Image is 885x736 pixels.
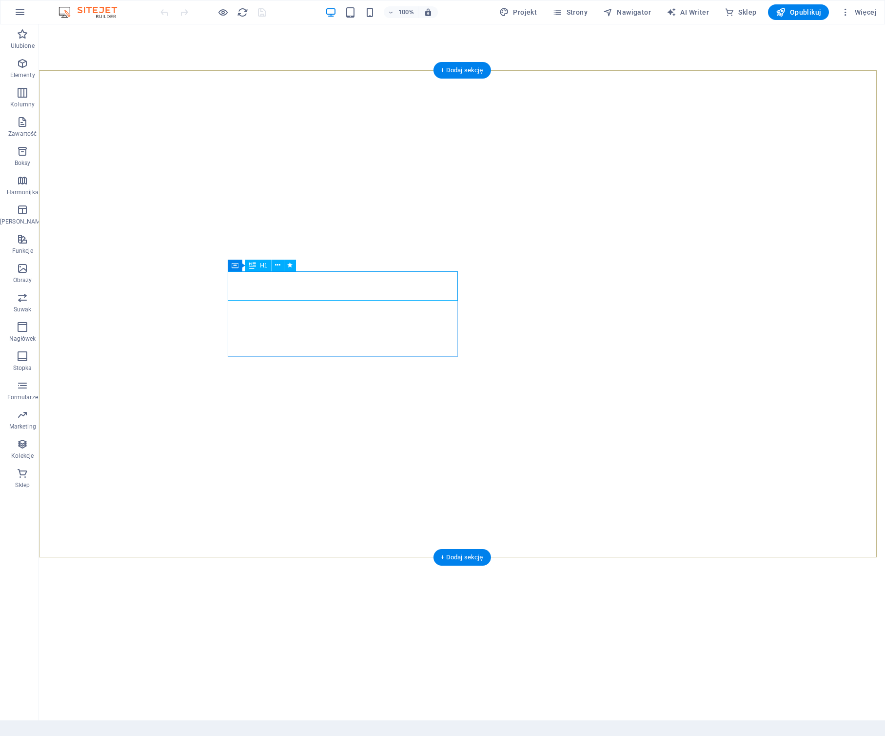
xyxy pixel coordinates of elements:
[7,393,38,401] p: Formularze
[217,6,229,18] button: Kliknij tutaj, aby wyjść z trybu podglądu i kontynuować edycję
[433,549,491,566] div: + Dodaj sekcję
[398,6,414,18] h6: 100%
[776,7,821,17] span: Opublikuj
[495,4,541,20] button: Projekt
[384,6,418,18] button: 100%
[10,71,35,79] p: Elementy
[12,247,33,255] p: Funkcje
[237,7,248,18] i: Przeładuj stronę
[499,7,537,17] span: Projekt
[424,8,433,17] i: Po zmianie rozmiaru automatycznie dostosowuje poziom powiększenia do wybranego urządzenia.
[9,335,36,343] p: Nagłówek
[433,62,491,79] div: + Dodaj sekcję
[552,7,588,17] span: Strony
[15,481,30,489] p: Sklep
[667,7,709,17] span: AI Writer
[9,423,36,430] p: Marketing
[11,42,35,50] p: Ulubione
[725,7,756,17] span: Sklep
[13,364,32,372] p: Stopka
[549,4,591,20] button: Strony
[837,4,881,20] button: Więcej
[768,4,829,20] button: Opublikuj
[599,4,655,20] button: Nawigator
[721,4,760,20] button: Sklep
[663,4,713,20] button: AI Writer
[260,263,267,268] span: H1
[841,7,877,17] span: Więcej
[15,159,31,167] p: Boksy
[8,130,37,138] p: Zawartość
[14,306,32,313] p: Suwak
[7,188,39,196] p: Harmonijka
[13,276,32,284] p: Obrazy
[603,7,651,17] span: Nawigator
[11,452,34,460] p: Kolekcje
[236,6,248,18] button: reload
[10,101,35,108] p: Kolumny
[495,4,541,20] div: Projekt (Ctrl+Alt+Y)
[56,6,129,18] img: Editor Logo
